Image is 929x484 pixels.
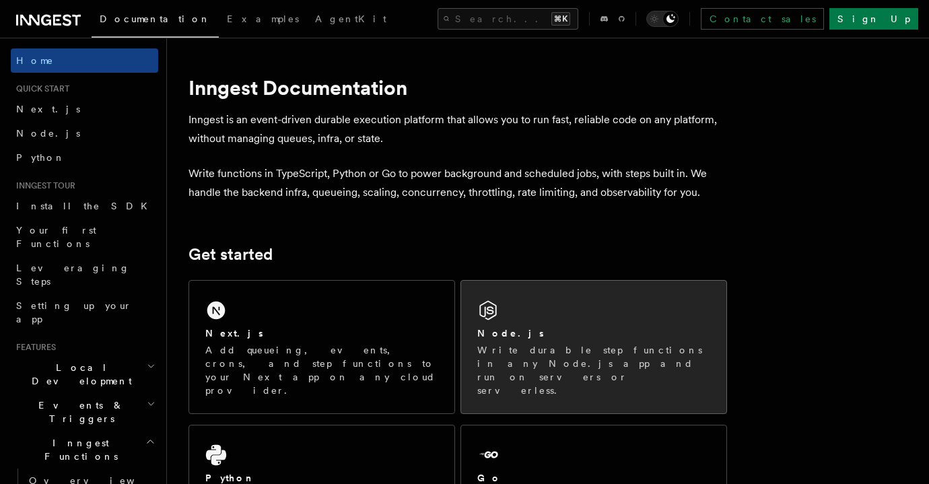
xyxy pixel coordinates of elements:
button: Local Development [11,355,158,393]
a: Python [11,145,158,170]
a: Documentation [92,4,219,38]
span: AgentKit [315,13,386,24]
span: Inngest tour [11,180,75,191]
p: Write functions in TypeScript, Python or Go to power background and scheduled jobs, with steps bu... [188,164,727,202]
span: Next.js [16,104,80,114]
span: Examples [227,13,299,24]
a: Setting up your app [11,293,158,331]
span: Leveraging Steps [16,263,130,287]
span: Install the SDK [16,201,156,211]
span: Python [16,152,65,163]
span: Local Development [11,361,147,388]
button: Inngest Functions [11,431,158,469]
kbd: ⌘K [551,12,570,26]
a: Install the SDK [11,194,158,218]
h2: Node.js [477,326,544,340]
a: Leveraging Steps [11,256,158,293]
a: AgentKit [307,4,394,36]
a: Get started [188,245,273,264]
a: Sign Up [829,8,918,30]
span: Documentation [100,13,211,24]
h1: Inngest Documentation [188,75,727,100]
span: Quick start [11,83,69,94]
a: Home [11,48,158,73]
a: Examples [219,4,307,36]
button: Toggle dark mode [646,11,679,27]
p: Inngest is an event-driven durable execution platform that allows you to run fast, reliable code ... [188,110,727,148]
a: Node.js [11,121,158,145]
a: Your first Functions [11,218,158,256]
span: Events & Triggers [11,399,147,425]
p: Write durable step functions in any Node.js app and run on servers or serverless. [477,343,710,397]
a: Node.jsWrite durable step functions in any Node.js app and run on servers or serverless. [460,280,727,414]
button: Search...⌘K [438,8,578,30]
p: Add queueing, events, crons, and step functions to your Next app on any cloud provider. [205,343,438,397]
span: Setting up your app [16,300,132,324]
a: Contact sales [701,8,824,30]
span: Home [16,54,54,67]
a: Next.js [11,97,158,121]
a: Next.jsAdd queueing, events, crons, and step functions to your Next app on any cloud provider. [188,280,455,414]
span: Inngest Functions [11,436,145,463]
span: Your first Functions [16,225,96,249]
button: Events & Triggers [11,393,158,431]
span: Node.js [16,128,80,139]
span: Features [11,342,56,353]
h2: Next.js [205,326,263,340]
